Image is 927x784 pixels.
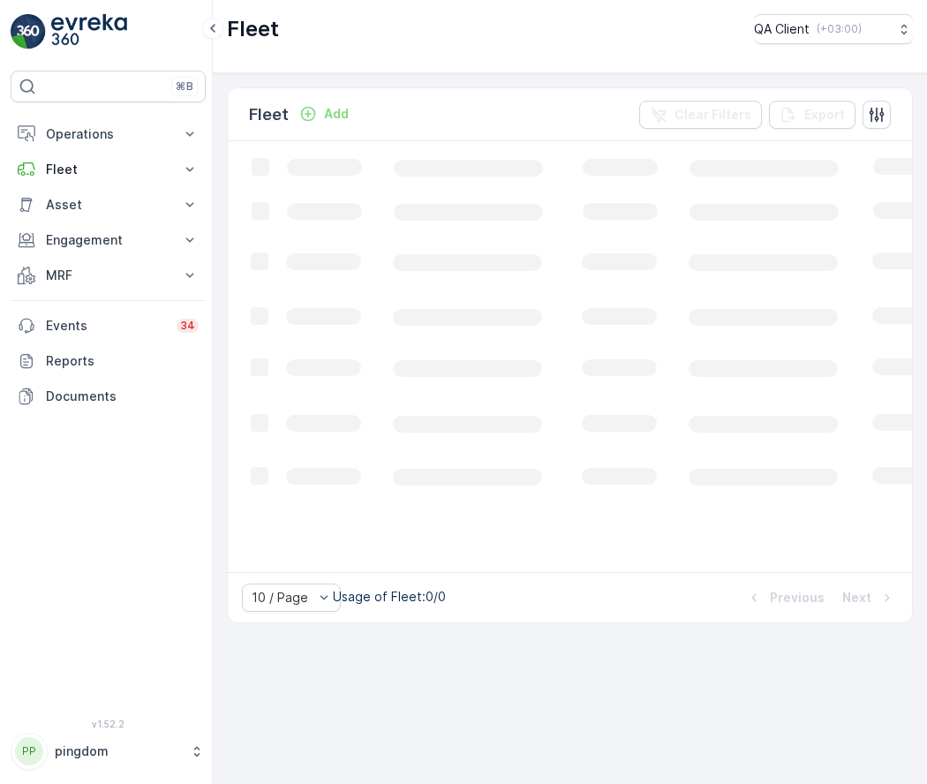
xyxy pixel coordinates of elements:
[324,105,349,123] p: Add
[180,319,195,333] p: 34
[46,231,170,249] p: Engagement
[46,161,170,178] p: Fleet
[754,20,810,38] p: QA Client
[11,719,206,729] span: v 1.52.2
[11,117,206,152] button: Operations
[46,196,170,214] p: Asset
[46,352,199,370] p: Reports
[227,15,279,43] p: Fleet
[743,587,826,608] button: Previous
[46,388,199,405] p: Documents
[754,14,913,44] button: QA Client(+03:00)
[51,14,127,49] img: logo_light-DOdMpM7g.png
[817,22,862,36] p: ( +03:00 )
[11,379,206,414] a: Documents
[770,589,825,607] p: Previous
[804,106,845,124] p: Export
[15,737,43,765] div: PP
[55,743,181,760] p: pingdom
[840,587,898,608] button: Next
[11,14,46,49] img: logo
[769,101,855,129] button: Export
[333,588,446,606] p: Usage of Fleet : 0/0
[292,103,356,124] button: Add
[11,343,206,379] a: Reports
[176,79,193,94] p: ⌘B
[11,258,206,293] button: MRF
[46,125,170,143] p: Operations
[11,308,206,343] a: Events34
[639,101,762,129] button: Clear Filters
[46,267,170,284] p: MRF
[842,589,871,607] p: Next
[11,222,206,258] button: Engagement
[46,317,166,335] p: Events
[675,106,751,124] p: Clear Filters
[249,102,289,127] p: Fleet
[11,187,206,222] button: Asset
[11,152,206,187] button: Fleet
[11,733,206,770] button: PPpingdom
